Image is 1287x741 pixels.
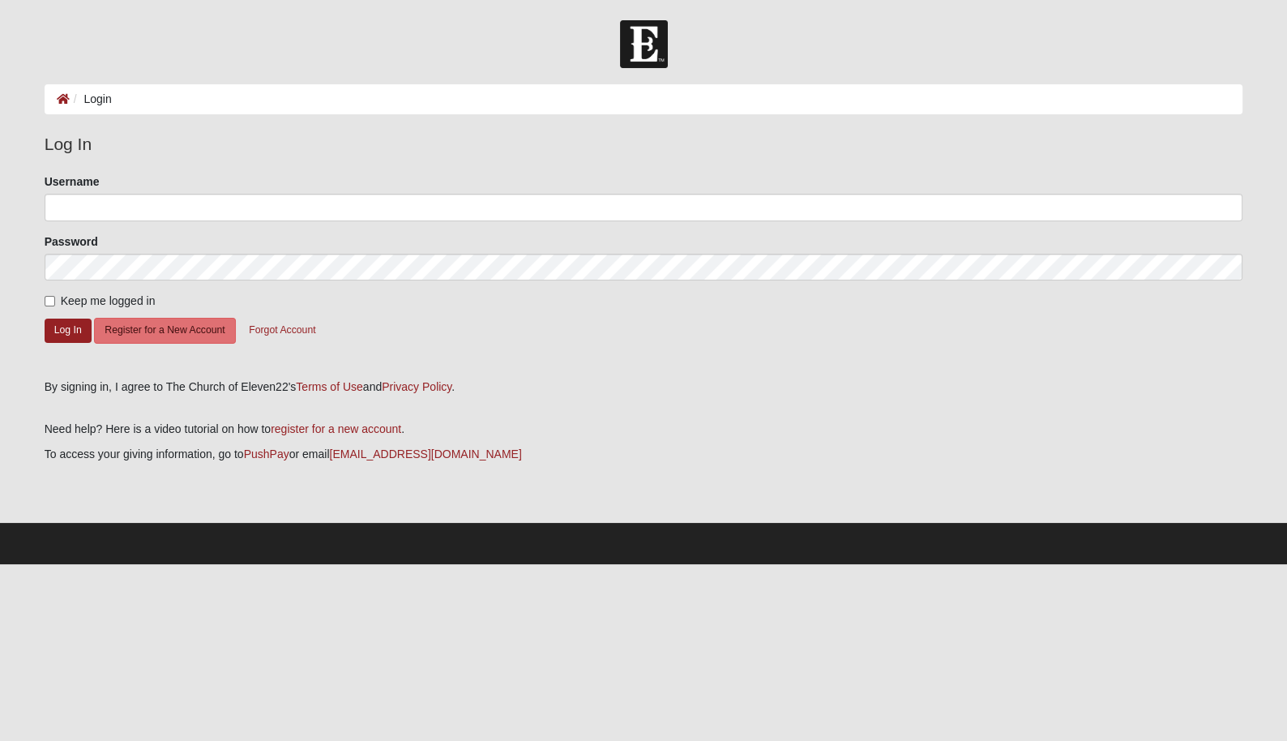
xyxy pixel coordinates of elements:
[94,318,235,343] button: Register for a New Account
[45,379,1243,396] div: By signing in, I agree to The Church of Eleven22's and .
[70,91,112,108] li: Login
[271,422,401,435] a: register for a new account
[296,380,362,393] a: Terms of Use
[329,448,521,460] a: [EMAIL_ADDRESS][DOMAIN_NAME]
[45,131,1243,157] legend: Log In
[45,319,92,342] button: Log In
[61,294,156,307] span: Keep me logged in
[244,448,289,460] a: PushPay
[45,233,98,250] label: Password
[45,446,1243,463] p: To access your giving information, go to or email
[382,380,451,393] a: Privacy Policy
[620,20,668,68] img: Church of Eleven22 Logo
[45,296,55,306] input: Keep me logged in
[238,318,326,343] button: Forgot Account
[45,421,1243,438] p: Need help? Here is a video tutorial on how to .
[45,173,100,190] label: Username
